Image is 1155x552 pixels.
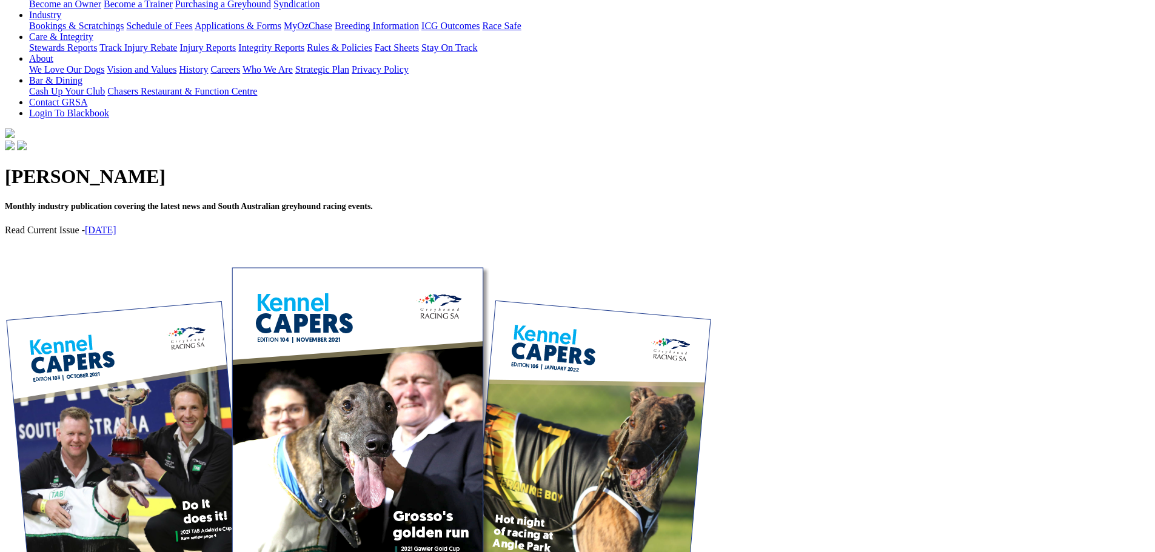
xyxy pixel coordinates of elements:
[29,21,1150,32] div: Industry
[29,42,97,53] a: Stewards Reports
[29,10,61,20] a: Industry
[29,97,87,107] a: Contact GRSA
[5,128,15,138] img: logo-grsa-white.png
[375,42,419,53] a: Fact Sheets
[5,141,15,150] img: facebook.svg
[210,64,240,75] a: Careers
[421,21,480,31] a: ICG Outcomes
[29,64,1150,75] div: About
[17,141,27,150] img: twitter.svg
[5,202,373,211] span: Monthly industry publication covering the latest news and South Australian greyhound racing events.
[107,64,176,75] a: Vision and Values
[29,86,105,96] a: Cash Up Your Club
[29,53,53,64] a: About
[85,225,116,235] a: [DATE]
[99,42,177,53] a: Track Injury Rebate
[29,21,124,31] a: Bookings & Scratchings
[243,64,293,75] a: Who We Are
[29,64,104,75] a: We Love Our Dogs
[179,42,236,53] a: Injury Reports
[352,64,409,75] a: Privacy Policy
[126,21,192,31] a: Schedule of Fees
[5,165,1150,188] h1: [PERSON_NAME]
[29,42,1150,53] div: Care & Integrity
[195,21,281,31] a: Applications & Forms
[307,42,372,53] a: Rules & Policies
[29,32,93,42] a: Care & Integrity
[335,21,419,31] a: Breeding Information
[107,86,257,96] a: Chasers Restaurant & Function Centre
[295,64,349,75] a: Strategic Plan
[284,21,332,31] a: MyOzChase
[179,64,208,75] a: History
[29,86,1150,97] div: Bar & Dining
[29,75,82,85] a: Bar & Dining
[238,42,304,53] a: Integrity Reports
[482,21,521,31] a: Race Safe
[421,42,477,53] a: Stay On Track
[5,225,1150,236] p: Read Current Issue -
[29,108,109,118] a: Login To Blackbook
